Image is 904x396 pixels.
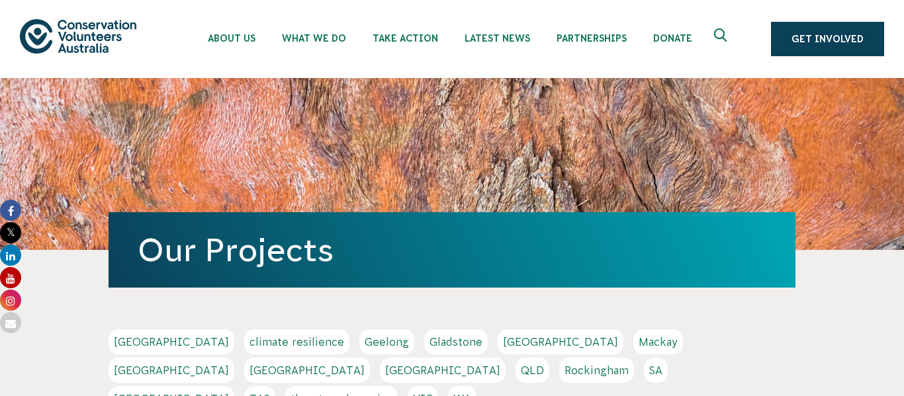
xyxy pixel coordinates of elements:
a: [GEOGRAPHIC_DATA] [109,358,234,383]
button: Expand search box Close search box [706,23,738,55]
a: [GEOGRAPHIC_DATA] [109,329,234,354]
a: [GEOGRAPHIC_DATA] [498,329,623,354]
a: [GEOGRAPHIC_DATA] [380,358,506,383]
span: Expand search box [714,28,731,50]
a: QLD [516,358,549,383]
a: SA [644,358,668,383]
span: About Us [208,33,255,44]
span: What We Do [282,33,346,44]
span: Take Action [373,33,438,44]
span: Latest News [465,33,530,44]
a: Our Projects [138,232,334,268]
span: Donate [653,33,692,44]
a: Gladstone [424,329,488,354]
span: Partnerships [557,33,627,44]
a: climate resilience [244,329,349,354]
a: Rockingham [559,358,634,383]
a: Geelong [359,329,414,354]
a: Mackay [633,329,683,354]
a: Get Involved [771,22,884,56]
img: logo.svg [20,19,136,53]
a: [GEOGRAPHIC_DATA] [244,358,370,383]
